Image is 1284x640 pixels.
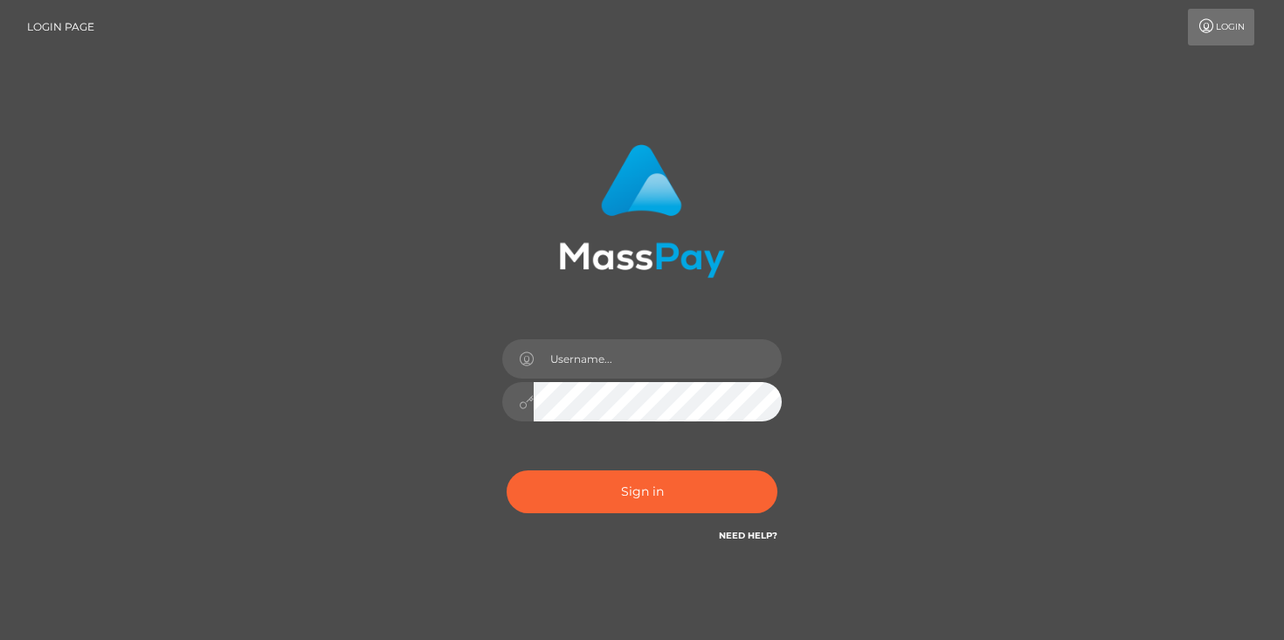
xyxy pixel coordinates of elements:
[27,9,94,45] a: Login Page
[507,470,777,513] button: Sign in
[534,339,782,379] input: Username...
[719,530,777,541] a: Need Help?
[1188,9,1254,45] a: Login
[559,144,725,278] img: MassPay Login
